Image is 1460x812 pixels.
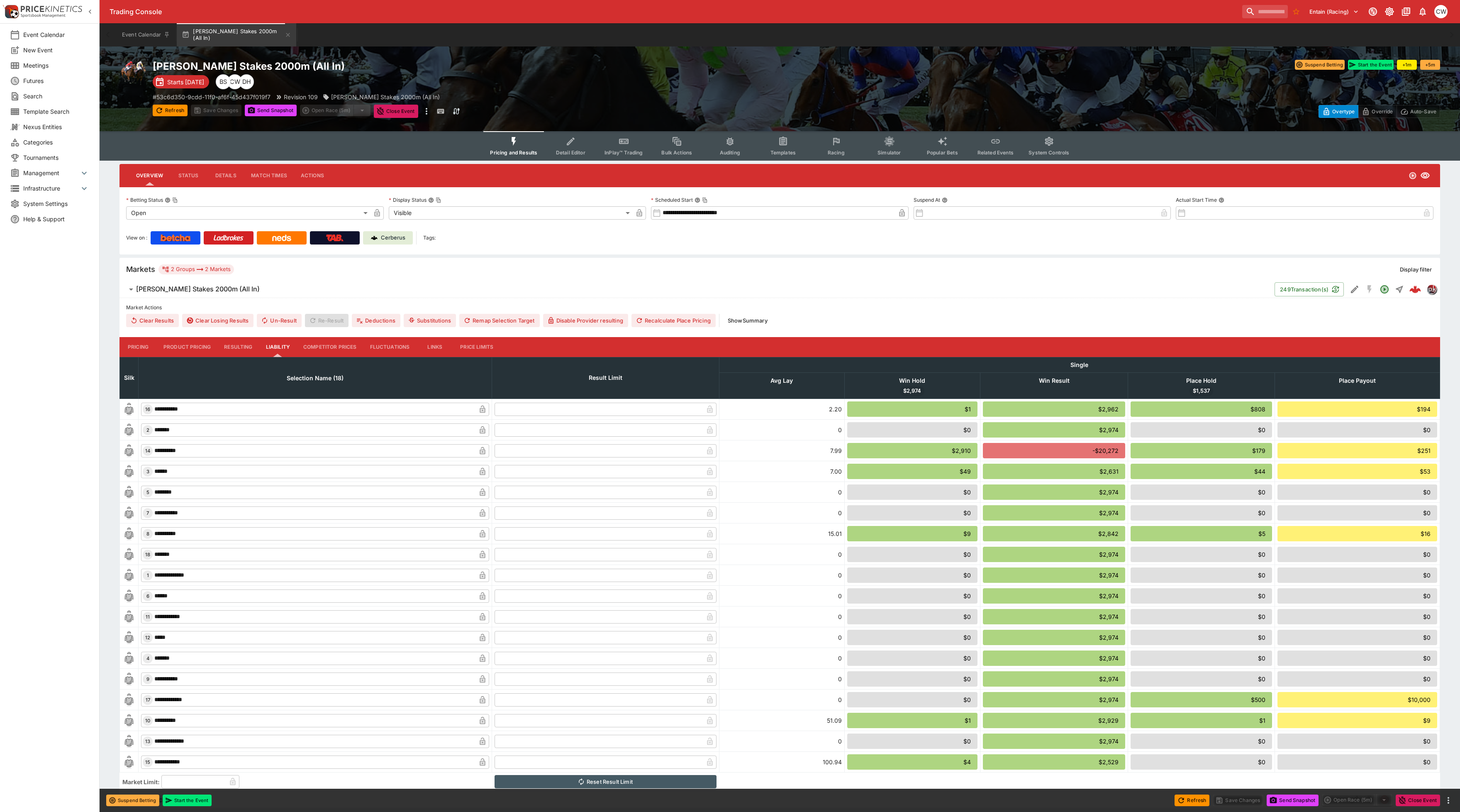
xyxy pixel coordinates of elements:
span: Place Payout [1330,376,1385,386]
img: blank-silk.png [122,735,136,748]
div: split button [300,105,370,116]
img: blank-silk.png [122,714,136,727]
div: $0 [1131,567,1272,583]
div: $0 [1277,651,1437,666]
div: $194 [1277,401,1437,417]
span: Racing [828,149,845,156]
button: Open [1377,282,1392,297]
div: $0 [847,671,977,687]
div: $2,974 [983,630,1126,645]
button: Un-Result [257,314,301,327]
div: $808 [1131,401,1272,417]
button: Links [416,337,453,357]
button: Start the Event [1348,60,1394,70]
h2: Copy To Clipboard [153,60,797,73]
div: $0 [1277,505,1437,521]
img: blank-silk.png [122,652,136,665]
button: Copy To Clipboard [702,197,708,203]
div: $0 [1131,734,1272,749]
p: Scheduled Start [651,196,693,203]
img: horse_racing.png [119,60,146,86]
span: 18 [144,552,152,558]
span: Event Calendar [23,30,89,39]
img: blank-silk.png [122,569,136,582]
div: $2,974 [983,651,1126,666]
span: Categories [23,138,89,147]
div: $53 [1277,464,1437,479]
button: Details [207,166,244,186]
img: blank-silk.png [122,589,136,603]
div: $0 [1131,422,1272,438]
span: $2,974 [900,387,924,395]
span: Auditing [720,149,740,156]
button: Christopher Winter [1432,2,1450,21]
div: $2,974 [983,609,1126,624]
img: logo-cerberus--red.svg [1409,284,1421,295]
div: 0 [722,695,842,704]
div: $2,974 [983,484,1126,500]
span: Pricing and Results [490,149,537,156]
div: $0 [847,630,977,645]
div: $16 [1277,526,1437,541]
img: blank-silk.png [122,403,136,416]
div: 0 [722,550,842,559]
p: [PERSON_NAME] Stakes 2000m (All In) [331,93,440,101]
img: blank-silk.png [122,423,136,437]
img: blank-silk.png [122,610,136,624]
div: 2.20 [722,405,842,413]
div: $5 [1131,526,1272,541]
button: Notifications [1415,4,1430,19]
div: 767020f4-a1f3-4c10-999c-59942f6e66a0 [1409,284,1421,295]
button: Display filter [1395,263,1437,276]
div: Event type filters [483,131,1076,161]
div: 0 [722,675,842,683]
div: 0 [722,426,842,434]
span: 1 [145,572,151,578]
img: blank-silk.png [122,527,136,541]
span: Futures [23,76,89,85]
a: Cerberus [363,231,413,245]
img: Sportsbook Management [21,14,66,17]
img: pricekinetics [1427,285,1436,294]
span: Re-Result [305,314,349,327]
div: $2,974 [983,588,1126,604]
div: $0 [1131,754,1272,770]
svg: Open [1380,284,1389,294]
img: blank-silk.png [122,693,136,707]
div: 0 [722,571,842,580]
button: Close Event [374,105,418,118]
span: Infrastructure [23,184,79,193]
button: Toggle light/dark mode [1382,4,1397,19]
span: Search [23,92,89,100]
div: 100.94 [722,758,842,766]
div: $2,842 [983,526,1126,541]
span: System Controls [1029,149,1069,156]
th: Result Limit [492,357,719,399]
div: Christopher Winter [1434,5,1448,18]
input: search [1242,5,1288,18]
button: Status [170,166,207,186]
button: Deductions [352,314,400,327]
button: ShowSummary [723,314,773,327]
div: $44 [1131,464,1272,479]
div: $0 [1277,567,1437,583]
div: 0 [722,654,842,663]
button: [PERSON_NAME] Stakes 2000m (All In) [119,281,1275,298]
button: Clear Losing Results [182,314,253,327]
img: blank-silk.png [122,465,136,478]
div: $4 [847,754,977,770]
button: Liability [259,337,297,357]
span: 16 [144,406,152,412]
th: Single [719,357,1440,372]
button: Scheduled StartCopy To Clipboard [695,197,700,203]
span: Template Search [23,107,89,116]
p: Starts [DATE] [167,78,204,86]
button: more [422,105,431,118]
svg: Open [1409,171,1417,180]
span: 13 [144,739,152,744]
button: Suspend Betting [106,795,159,806]
div: $0 [1131,609,1272,624]
div: Chris Winter [227,74,242,89]
div: $0 [1277,547,1437,562]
